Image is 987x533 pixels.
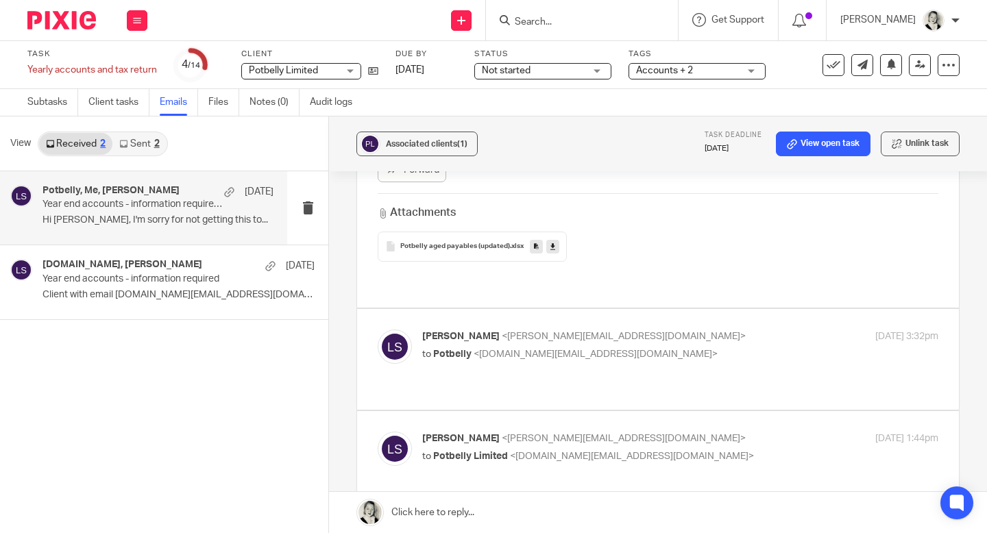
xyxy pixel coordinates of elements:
[395,49,457,60] label: Due by
[711,15,764,25] span: Get Support
[42,214,273,226] p: Hi [PERSON_NAME], I'm sorry for not getting this to...
[502,332,746,341] span: <[PERSON_NAME][EMAIL_ADDRESS][DOMAIN_NAME]>
[378,432,412,466] img: svg%3E
[433,349,472,359] span: Potbelly
[249,89,300,116] a: Notes (0)
[875,432,938,446] p: [DATE] 1:44pm
[875,330,938,344] p: [DATE] 3:32pm
[391,113,434,124] b: Uploaded
[27,89,78,116] a: Subtasks
[360,134,380,154] img: svg%3E
[422,451,431,461] span: to
[840,13,916,27] p: [PERSON_NAME]
[881,132,960,156] button: Unlink task
[474,49,611,60] label: Status
[636,66,693,75] span: Accounts + 2
[42,259,202,271] h4: [DOMAIN_NAME], [PERSON_NAME]
[27,419,488,444] b: Coffee Machine Annual schedule of payment uploaded. (Armada Asset Finance)
[286,259,315,273] p: [DATE]
[27,446,516,474] p: Please upload documentation for new loans drawn-down during the period (i.e. Loan agreements) -
[182,57,200,73] div: 4
[923,10,945,32] img: DA590EE6-2184-4DF2-A25D-D99FB904303F_1_201_a.jpeg
[27,140,516,153] p: If you have Paypal, please send the statement that show the balance at your year-end -
[474,349,718,359] span: <[DOMAIN_NAME][EMAIL_ADDRESS][DOMAIN_NAME]>
[39,133,112,155] a: Received2
[27,125,516,139] p: If you have company credit cards please send the statement(s) that show the balance at your year-...
[465,127,481,138] b: N/A
[245,185,273,199] p: [DATE]
[705,143,762,154] p: [DATE]
[169,489,491,500] b: Payments towards Loans and Hire Purchase of Coffee Machine in Xero.
[188,62,200,69] small: /14
[154,139,160,149] div: 2
[27,11,96,29] img: Pixie
[10,259,32,281] img: svg%3E
[310,89,363,116] a: Audit logs
[386,140,467,148] span: Associated clients
[510,451,754,461] span: <[DOMAIN_NAME][EMAIL_ADDRESS][DOMAIN_NAME]>
[27,112,516,125] p: Please send a copy of the bank statement(s) that show the balance at your year-end. -
[27,293,516,321] p: If yes please upload copies of invoices if not already uploaded in Xero/ Freeagent etc -
[208,89,239,116] a: Files
[395,65,424,75] span: [DATE]
[27,474,516,502] p: Please upload statements/schedules showing payments made and interest paid in the period and the ...
[42,289,315,301] p: Client with email [DOMAIN_NAME][EMAIL_ADDRESS][DOMAIN_NAME]...
[776,132,870,156] a: View open task
[27,49,157,60] label: Task
[75,280,92,291] b: N/A
[241,49,378,60] label: Client
[422,332,500,341] span: [PERSON_NAME]
[27,349,516,377] p: If you have trading stock (trading stock is goods bought that you intend to sell) as your year en...
[378,205,456,221] h3: Attachments
[433,451,508,461] span: Potbelly Limited
[112,133,166,155] a: Sent2
[422,349,431,359] span: to
[422,434,500,443] span: [PERSON_NAME]
[27,182,516,210] p: If we do not do your payroll, please upload a summary from your payroll system showing the annual...
[88,89,149,116] a: Client tasks
[457,140,467,148] span: (1)
[42,185,180,197] h4: Potbelly, Me, [PERSON_NAME]
[100,139,106,149] div: 2
[395,141,411,152] b: N/A
[284,225,300,236] b: N/A
[390,364,406,375] b: N/A
[27,209,516,237] p: If you prepared any P11D forms during the period, please upload copies of all P11D forms for this...
[249,66,318,75] span: Potbelly Limited
[502,434,746,443] span: <[PERSON_NAME][EMAIL_ADDRESS][DOMAIN_NAME]>
[160,89,198,116] a: Emails
[378,330,412,364] img: svg%3E
[322,197,453,208] b: Payroll information is in xero
[510,243,524,251] span: .xlsx
[27,265,516,293] p: Did you purchase, sell, or trade in any office equipment, computer equipment, plant, vehicle, or ...
[378,232,567,262] button: Potbelly aged payables (updated).xlsx
[10,185,32,207] img: svg%3E
[27,404,516,446] p: Please upload copies of any new Hire Purchase and/or Lease arrangements during the period and inc...
[705,132,762,138] span: Task deadline
[400,243,510,251] span: Potbelly aged payables (updated)
[10,136,31,151] span: View
[27,294,516,319] b: All relevenat invoices are in xero
[513,16,637,29] input: Search
[42,199,228,210] p: Year end accounts - information required (due [DATE])
[482,66,531,75] span: Not started
[42,273,260,285] p: Year end accounts - information required
[356,132,478,156] button: Associated clients(1)
[27,63,157,77] div: Yearly accounts and tax return
[629,49,766,60] label: Tags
